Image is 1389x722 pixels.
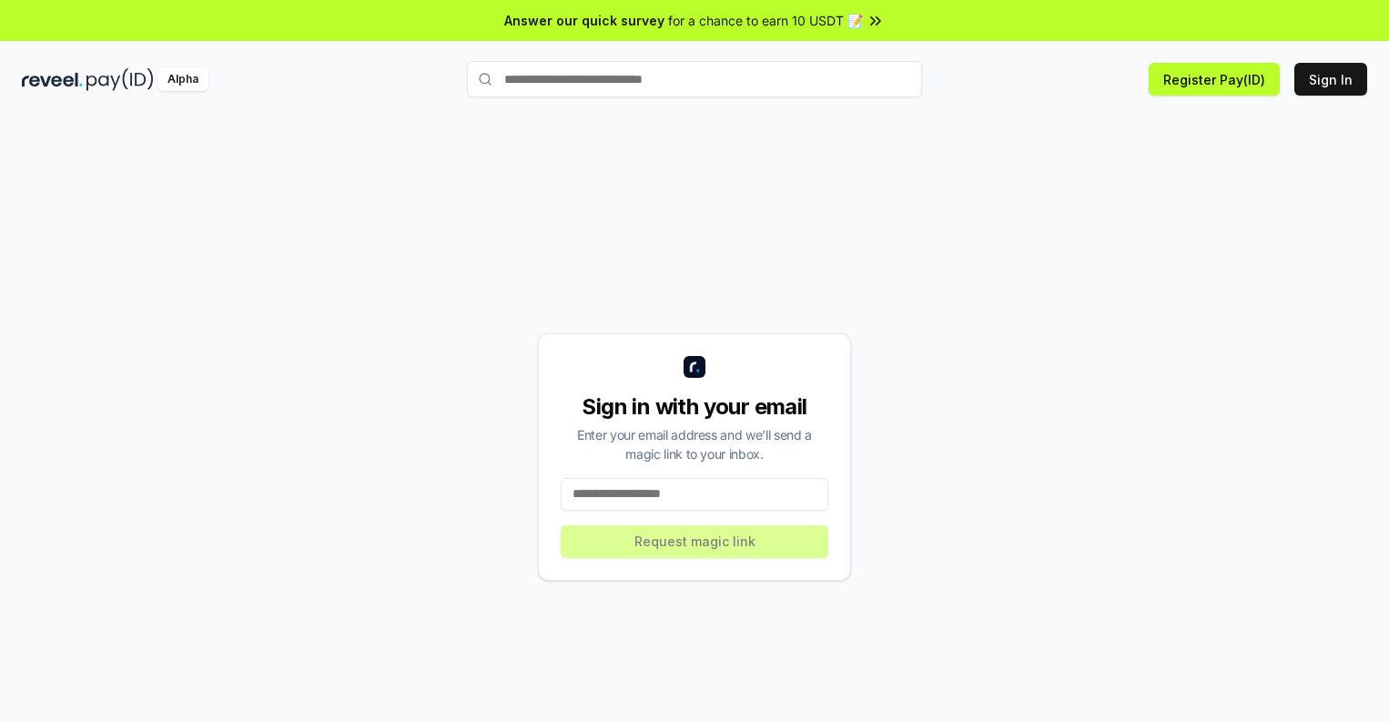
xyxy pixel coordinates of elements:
img: logo_small [684,356,705,378]
span: for a chance to earn 10 USDT 📝 [668,11,863,30]
div: Enter your email address and we’ll send a magic link to your inbox. [561,425,828,463]
span: Answer our quick survey [504,11,664,30]
button: Register Pay(ID) [1149,63,1280,96]
div: Sign in with your email [561,392,828,422]
img: reveel_dark [22,68,83,91]
button: Sign In [1294,63,1367,96]
div: Alpha [157,68,208,91]
img: pay_id [86,68,154,91]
